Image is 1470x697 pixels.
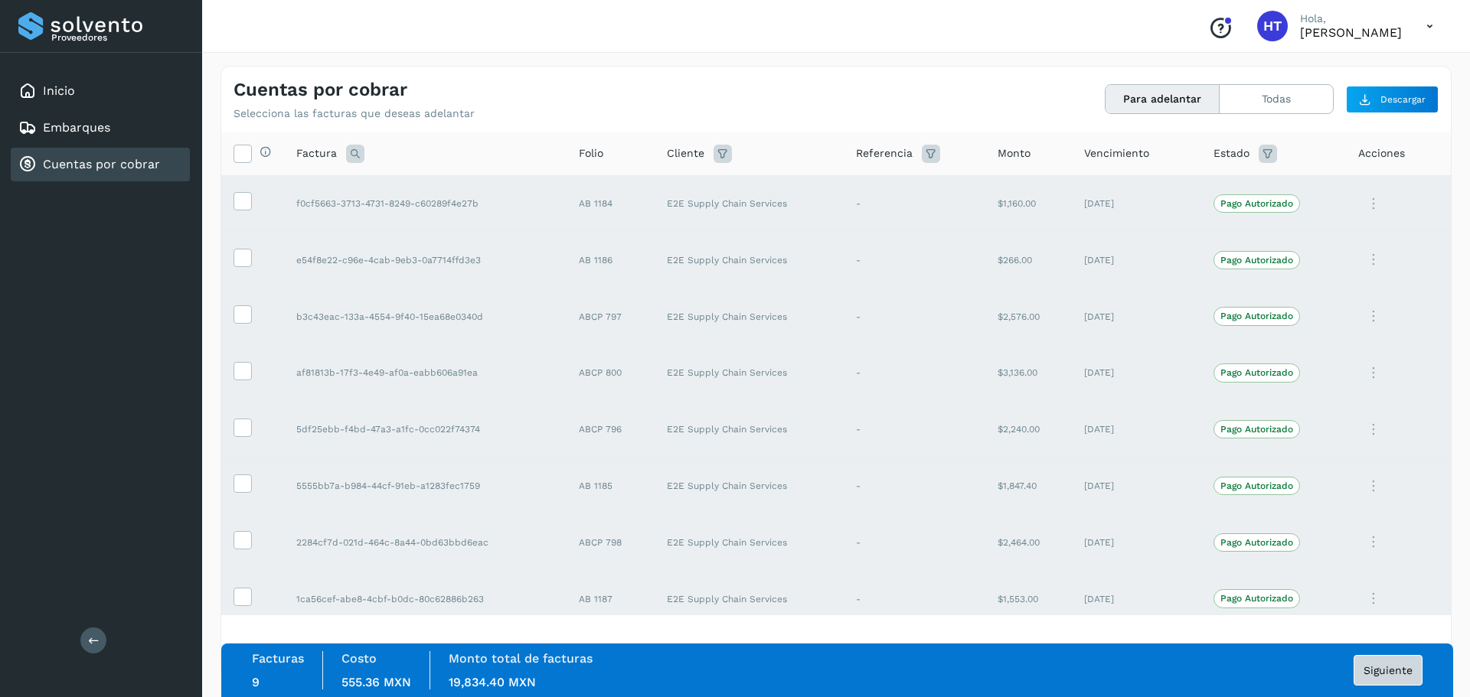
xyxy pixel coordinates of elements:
[567,401,655,458] td: ABCP 796
[341,675,411,689] span: 555.36 MXN
[567,571,655,627] td: AB 1187
[1220,424,1293,435] p: Pago Autorizado
[1220,537,1293,548] p: Pago Autorizado
[655,571,844,627] td: E2E Supply Chain Services
[844,514,985,571] td: -
[844,458,985,514] td: -
[1300,12,1402,25] p: Hola,
[1214,145,1249,161] span: Estado
[844,232,985,288] td: -
[1220,593,1293,604] p: Pago Autorizado
[655,288,844,345] td: E2E Supply Chain Services
[1106,85,1220,113] button: Para adelantar
[655,232,844,288] td: E2E Supply Chain Services
[1072,175,1200,232] td: [DATE]
[1220,198,1293,209] p: Pago Autorizado
[844,344,985,401] td: -
[43,83,75,98] a: Inicio
[11,74,190,108] div: Inicio
[51,32,184,43] p: Proveedores
[11,148,190,181] div: Cuentas por cobrar
[284,288,567,345] td: b3c43eac-133a-4554-9f40-15ea68e0340d
[11,111,190,145] div: Embarques
[856,145,913,161] span: Referencia
[985,175,1073,232] td: $1,160.00
[1300,25,1402,40] p: Hugo Torres Aguilar
[567,514,655,571] td: ABCP 798
[567,458,655,514] td: AB 1185
[1072,232,1200,288] td: [DATE]
[284,344,567,401] td: af81813b-17f3-4e49-af0a-eabb606a91ea
[1380,93,1426,106] span: Descargar
[844,401,985,458] td: -
[1220,255,1293,265] p: Pago Autorizado
[655,458,844,514] td: E2E Supply Chain Services
[252,651,304,666] label: Facturas
[567,232,655,288] td: AB 1186
[1072,514,1200,571] td: [DATE]
[284,458,567,514] td: 5555bb7a-b984-44cf-91eb-a1283fec1759
[1072,401,1200,458] td: [DATE]
[1072,288,1200,345] td: [DATE]
[234,107,475,120] p: Selecciona las facturas que deseas adelantar
[296,145,337,161] span: Factura
[1084,145,1149,161] span: Vencimiento
[579,145,603,161] span: Folio
[1220,311,1293,321] p: Pago Autorizado
[985,288,1073,345] td: $2,576.00
[1220,85,1333,113] button: Todas
[284,571,567,627] td: 1ca56cef-abe8-4cbf-b0dc-80c62886b263
[284,232,567,288] td: e54f8e22-c96e-4cab-9eb3-0a7714ffd3e3
[1354,655,1423,686] button: Siguiente
[998,145,1031,161] span: Monto
[1072,344,1200,401] td: [DATE]
[252,675,260,689] span: 9
[567,344,655,401] td: ABCP 800
[1358,145,1405,161] span: Acciones
[985,514,1073,571] td: $2,464.00
[1364,665,1413,676] span: Siguiente
[655,175,844,232] td: E2E Supply Chain Services
[341,651,377,666] label: Costo
[1220,480,1293,491] p: Pago Autorizado
[655,344,844,401] td: E2E Supply Chain Services
[844,175,985,232] td: -
[284,514,567,571] td: 2284cf7d-021d-464c-8a44-0bd63bbd6eac
[655,514,844,571] td: E2E Supply Chain Services
[567,175,655,232] td: AB 1184
[43,157,160,171] a: Cuentas por cobrar
[985,401,1073,458] td: $2,240.00
[567,288,655,345] td: ABCP 797
[985,571,1073,627] td: $1,553.00
[284,175,567,232] td: f0cf5663-3713-4731-8249-c60289f4e27b
[234,79,407,101] h4: Cuentas por cobrar
[985,232,1073,288] td: $266.00
[449,675,536,689] span: 19,834.40 MXN
[1072,571,1200,627] td: [DATE]
[1072,458,1200,514] td: [DATE]
[667,145,704,161] span: Cliente
[1220,367,1293,378] p: Pago Autorizado
[985,344,1073,401] td: $3,136.00
[985,458,1073,514] td: $1,847.40
[284,401,567,458] td: 5df25ebb-f4bd-47a3-a1fc-0cc022f74374
[844,571,985,627] td: -
[655,401,844,458] td: E2E Supply Chain Services
[844,288,985,345] td: -
[449,651,593,666] label: Monto total de facturas
[1346,86,1439,113] button: Descargar
[43,120,110,135] a: Embarques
